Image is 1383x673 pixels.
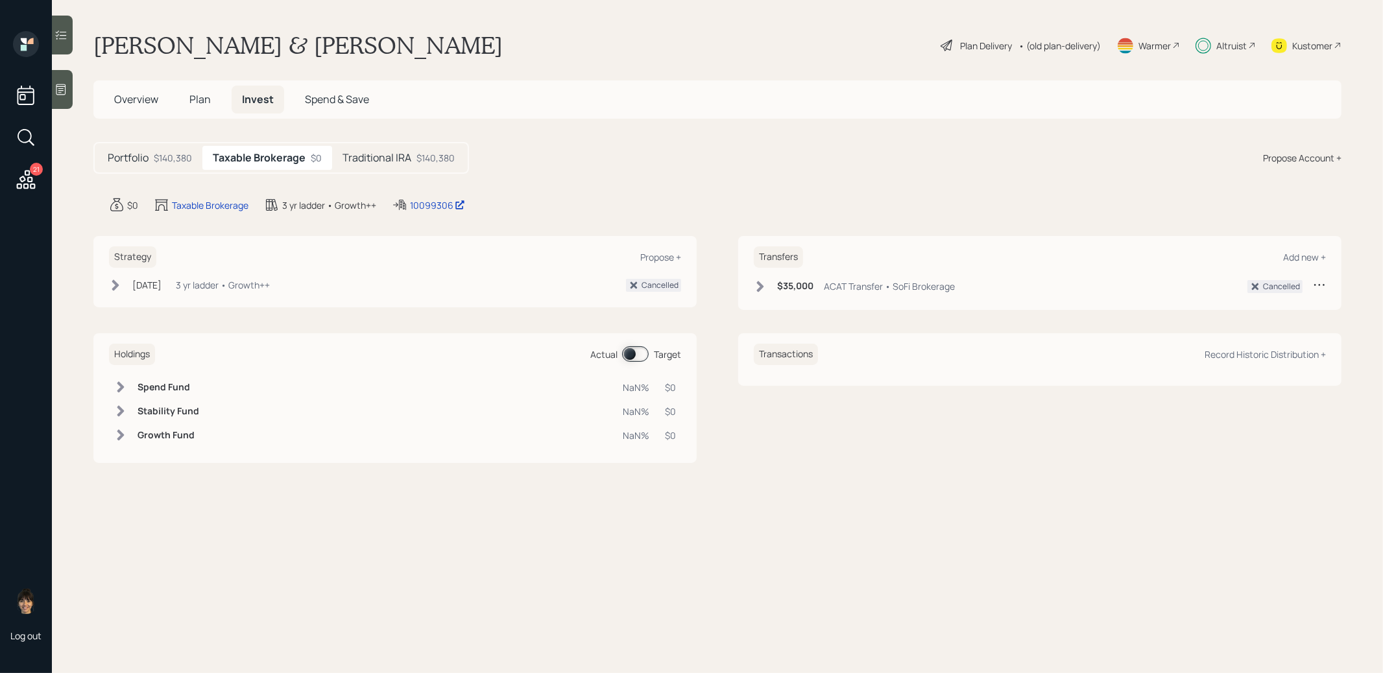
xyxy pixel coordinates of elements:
[114,92,158,106] span: Overview
[754,344,818,365] h6: Transactions
[93,31,503,60] h1: [PERSON_NAME] & [PERSON_NAME]
[1283,251,1326,263] div: Add new +
[1263,281,1300,292] div: Cancelled
[213,152,306,164] h5: Taxable Brokerage
[13,588,39,614] img: treva-nostdahl-headshot.png
[824,279,955,293] div: ACAT Transfer • SoFi Brokerage
[960,39,1012,53] div: Plan Delivery
[410,198,465,212] div: 10099306
[176,278,270,292] div: 3 yr ladder • Growth++
[623,381,649,394] div: NaN%
[777,281,813,292] h6: $35,000
[132,278,162,292] div: [DATE]
[189,92,211,106] span: Plan
[1138,39,1171,53] div: Warmer
[1205,348,1326,360] div: Record Historic Distribution +
[642,279,679,291] div: Cancelled
[665,429,676,442] div: $0
[282,198,376,212] div: 3 yr ladder • Growth++
[640,251,681,263] div: Propose +
[1216,39,1247,53] div: Altruist
[242,92,274,106] span: Invest
[10,630,42,642] div: Log out
[623,429,649,442] div: NaN%
[623,405,649,418] div: NaN%
[416,151,455,165] div: $140,380
[1018,39,1101,53] div: • (old plan-delivery)
[654,348,681,361] div: Target
[1263,151,1341,165] div: Propose Account +
[108,152,149,164] h5: Portfolio
[172,198,248,212] div: Taxable Brokerage
[154,151,192,165] div: $140,380
[590,348,618,361] div: Actual
[1292,39,1332,53] div: Kustomer
[665,381,676,394] div: $0
[109,246,156,268] h6: Strategy
[754,246,803,268] h6: Transfers
[138,430,199,441] h6: Growth Fund
[109,344,155,365] h6: Holdings
[343,152,411,164] h5: Traditional IRA
[311,151,322,165] div: $0
[138,382,199,393] h6: Spend Fund
[127,198,138,212] div: $0
[305,92,369,106] span: Spend & Save
[665,405,676,418] div: $0
[138,406,199,417] h6: Stability Fund
[30,163,43,176] div: 21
